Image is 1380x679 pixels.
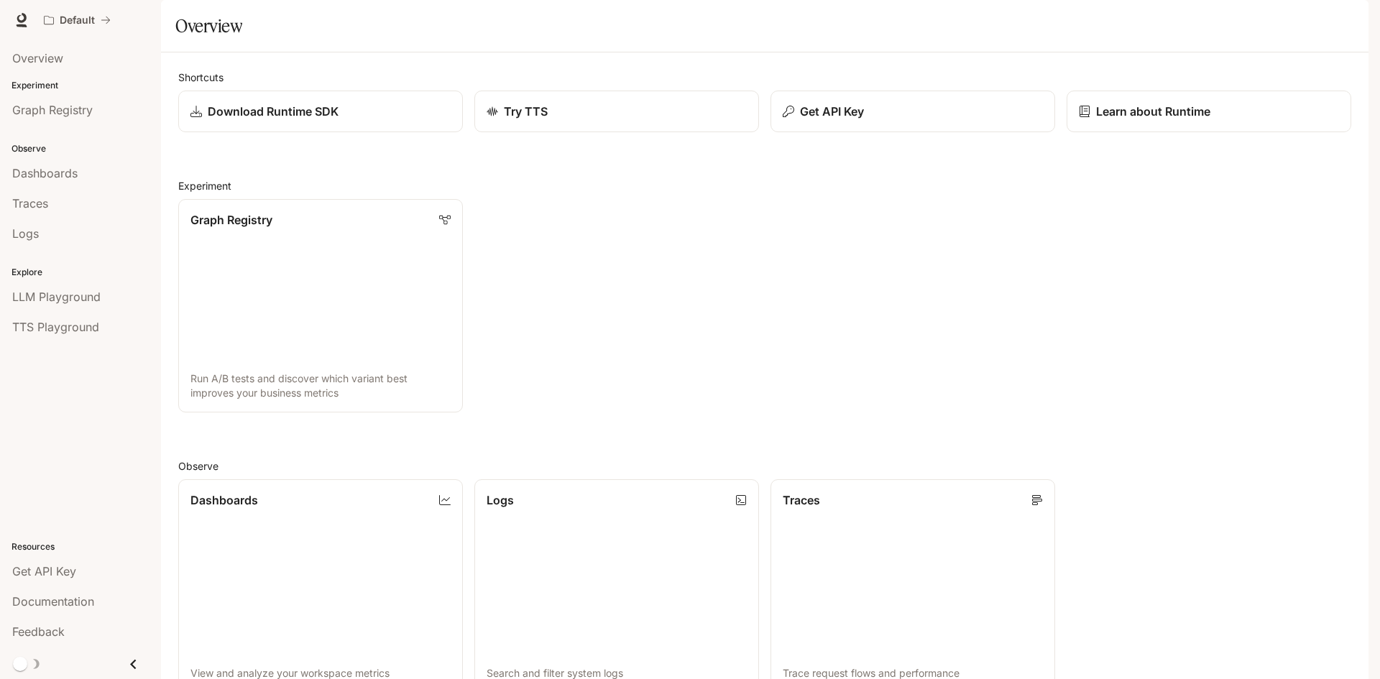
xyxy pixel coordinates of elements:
[504,103,548,120] p: Try TTS
[1067,91,1351,132] a: Learn about Runtime
[474,91,759,132] a: Try TTS
[208,103,339,120] p: Download Runtime SDK
[190,211,272,228] p: Graph Registry
[178,178,1351,193] h2: Experiment
[175,11,242,40] h1: Overview
[37,6,117,34] button: All workspaces
[178,70,1351,85] h2: Shortcuts
[190,371,451,400] p: Run A/B tests and discover which variant best improves your business metrics
[60,14,95,27] p: Default
[487,491,514,509] p: Logs
[178,199,463,412] a: Graph RegistryRun A/B tests and discover which variant best improves your business metrics
[800,103,864,120] p: Get API Key
[178,91,463,132] a: Download Runtime SDK
[178,458,1351,474] h2: Observe
[190,491,258,509] p: Dashboards
[1096,103,1210,120] p: Learn about Runtime
[783,491,820,509] p: Traces
[770,91,1055,132] button: Get API Key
